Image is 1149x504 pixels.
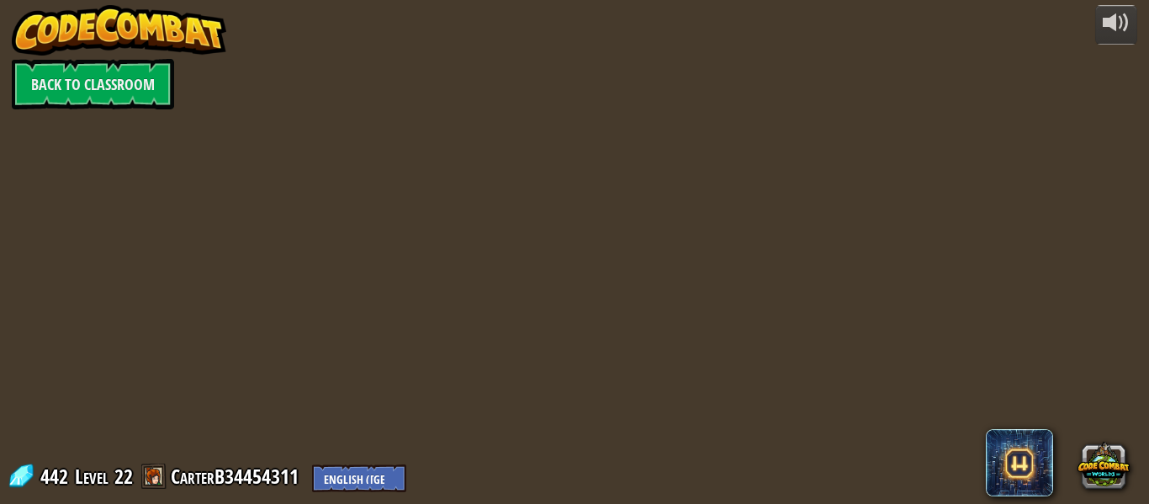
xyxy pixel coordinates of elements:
[40,463,73,490] span: 442
[114,463,133,490] span: 22
[12,59,174,109] a: Back to Classroom
[171,463,304,490] a: CarterB34454311
[75,463,109,491] span: Level
[1095,5,1137,45] button: Adjust volume
[12,5,227,56] img: CodeCombat - Learn how to code by playing a game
